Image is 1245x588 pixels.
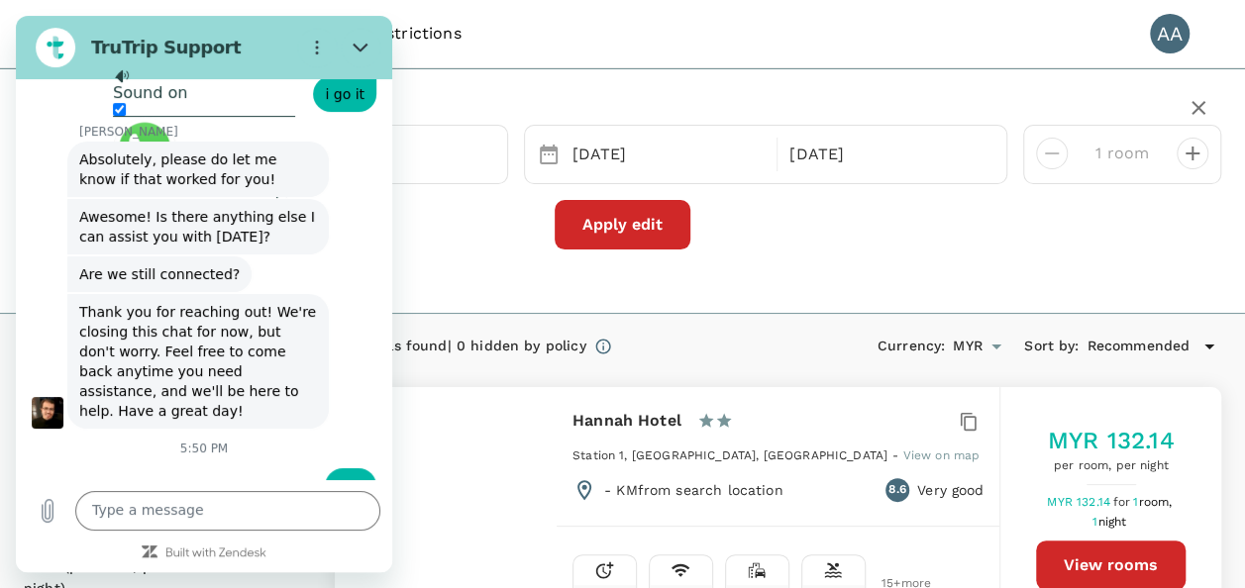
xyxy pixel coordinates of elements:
[12,475,52,515] button: Upload file
[63,288,305,403] span: Thank you for reaching out! We're closing this chat for now, but don't worry. Feel free to come b...
[1048,425,1175,456] h5: MYR 132.14
[902,448,980,462] span: View on map
[1177,138,1208,169] button: decrease
[781,136,990,174] div: [DATE]
[572,407,681,435] h6: Hannah Hotel
[24,12,114,55] img: Control Union Malaysia Sdn. Bhd.
[63,250,224,266] span: Are we still connected?
[1087,336,1190,357] span: Recommended
[63,193,303,229] span: Awesome! Is there anything else I can assist you with [DATE]?
[309,70,349,86] span: i go it
[604,480,783,500] p: - KM from search location
[97,51,279,87] div: Sound on
[1092,515,1129,529] span: 1
[1138,495,1172,509] span: room,
[983,333,1010,360] button: Open
[892,448,902,462] span: -
[63,136,265,171] span: Absolutely, please do let me know if that worked for you!
[335,336,585,357] div: 60 hotels found | 0 hidden by policy
[325,12,364,51] button: Close
[902,446,980,462] a: View on map
[1047,495,1113,509] span: MYR 132.14
[63,108,376,124] p: [PERSON_NAME]
[555,200,690,249] button: Apply edit
[281,12,321,51] button: Options menu
[75,20,273,44] h2: TruTrip Support
[917,480,984,500] p: Very good
[164,425,212,441] p: 5:50 PM
[888,480,905,500] span: 8.6
[1024,336,1079,357] h6: Sort by :
[1113,495,1133,509] span: for
[572,448,887,462] span: Station 1, [GEOGRAPHIC_DATA], [GEOGRAPHIC_DATA]
[16,16,392,572] iframe: Messaging window
[493,152,497,156] button: Open
[1048,456,1175,476] span: per room, per night
[150,532,251,544] a: Built with Zendesk: Visit the Zendesk website in a new tab
[565,136,774,174] div: [DATE]
[1133,495,1175,509] span: 1
[321,462,335,478] span: Hi
[1097,515,1126,529] span: night
[1150,14,1190,53] div: AA
[1084,138,1161,169] input: Add rooms
[878,336,945,357] h6: Currency :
